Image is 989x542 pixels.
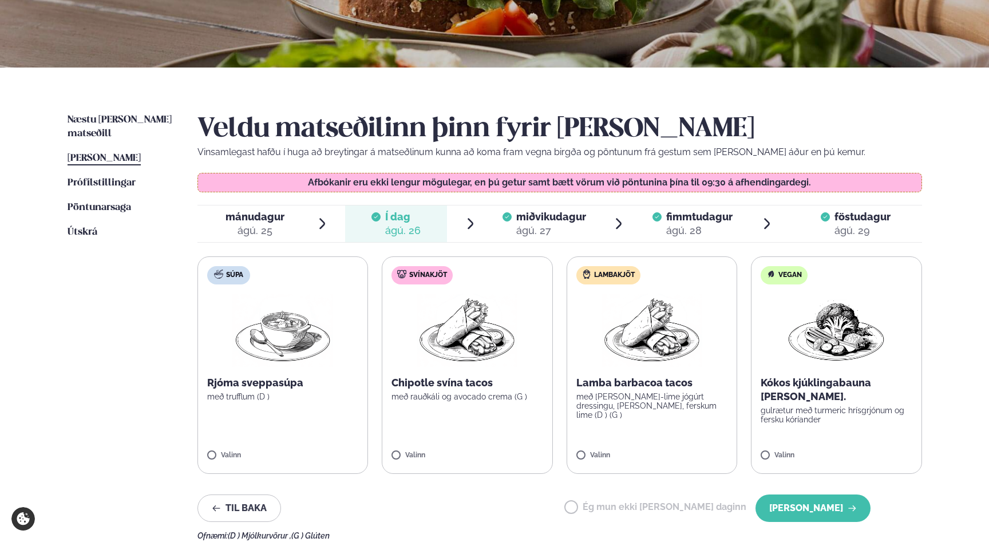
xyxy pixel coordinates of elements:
[385,210,421,224] span: Í dag
[68,153,141,163] span: [PERSON_NAME]
[602,294,702,367] img: Wraps.png
[68,225,97,239] a: Útskrá
[68,201,131,215] a: Pöntunarsaga
[214,270,223,279] img: soup.svg
[209,178,910,187] p: Afbókanir eru ekki lengur mögulegar, en þú getur samt bætt vörum við pöntunina þína til 09:30 á a...
[385,224,421,238] div: ágú. 26
[68,152,141,165] a: [PERSON_NAME]
[761,376,912,403] p: Kókos kjúklingabauna [PERSON_NAME].
[397,270,406,279] img: pork.svg
[516,224,586,238] div: ágú. 27
[391,376,543,390] p: Chipotle svína tacos
[226,271,243,280] span: Súpa
[207,376,359,390] p: Rjóma sveppasúpa
[232,294,333,367] img: Soup.png
[417,294,517,367] img: Wraps.png
[766,270,776,279] img: Vegan.svg
[666,224,733,238] div: ágú. 28
[834,211,891,223] span: föstudagur
[197,113,922,145] h2: Veldu matseðilinn þinn fyrir [PERSON_NAME]
[576,392,728,420] p: með [PERSON_NAME]-lime jógúrt dressingu, [PERSON_NAME], ferskum lime (D ) (G )
[68,227,97,237] span: Útskrá
[228,531,291,540] span: (D ) Mjólkurvörur ,
[226,211,284,223] span: mánudagur
[11,507,35,531] a: Cookie settings
[68,203,131,212] span: Pöntunarsaga
[834,224,891,238] div: ágú. 29
[197,531,922,540] div: Ofnæmi:
[594,271,635,280] span: Lambakjöt
[68,176,136,190] a: Prófílstillingar
[68,178,136,188] span: Prófílstillingar
[576,376,728,390] p: Lamba barbacoa tacos
[778,271,802,280] span: Vegan
[666,211,733,223] span: fimmtudagur
[582,270,591,279] img: Lamb.svg
[786,294,887,367] img: Vegan.png
[68,113,175,141] a: Næstu [PERSON_NAME] matseðill
[755,494,871,522] button: [PERSON_NAME]
[226,224,284,238] div: ágú. 25
[197,494,281,522] button: Til baka
[391,392,543,401] p: með rauðkáli og avocado crema (G )
[761,406,912,424] p: gulrætur með turmeric hrísgrjónum og fersku kóríander
[68,115,172,139] span: Næstu [PERSON_NAME] matseðill
[197,145,922,159] p: Vinsamlegast hafðu í huga að breytingar á matseðlinum kunna að koma fram vegna birgða og pöntunum...
[409,271,447,280] span: Svínakjöt
[291,531,330,540] span: (G ) Glúten
[516,211,586,223] span: miðvikudagur
[207,392,359,401] p: með trufflum (D )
